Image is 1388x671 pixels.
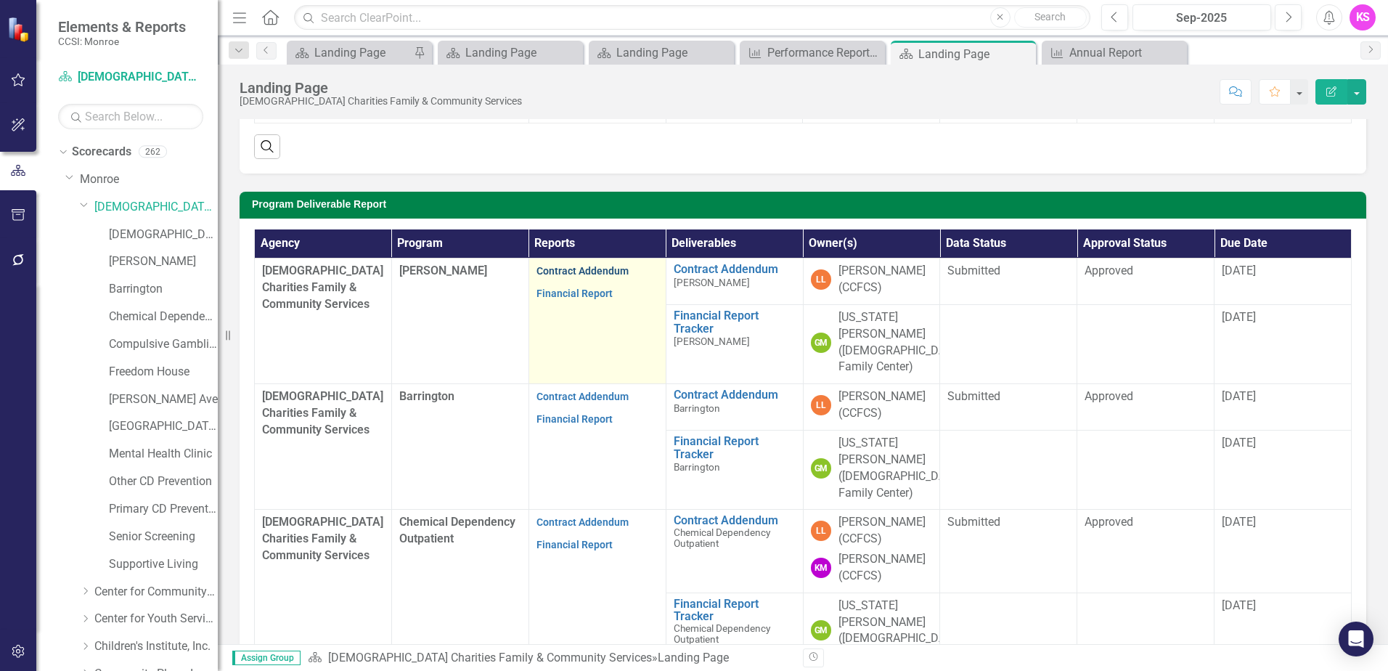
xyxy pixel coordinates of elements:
[1034,11,1066,23] span: Search
[1077,431,1214,510] td: Double-Click to Edit
[838,389,933,422] div: [PERSON_NAME] (CCFCS)
[674,514,796,527] a: Contract Addendum
[94,199,218,216] a: [DEMOGRAPHIC_DATA] Charities Family & Community Services
[109,473,218,490] a: Other CD Prevention
[838,514,933,548] div: [PERSON_NAME] (CCFCS)
[262,264,383,311] strong: [DEMOGRAPHIC_DATA] Charities Family & Community Services
[674,277,750,288] span: [PERSON_NAME]
[308,650,792,667] div: »
[109,253,218,270] a: [PERSON_NAME]
[803,304,940,383] td: Double-Click to Edit
[139,146,167,158] div: 262
[240,80,522,96] div: Landing Page
[674,263,796,276] a: Contract Addendum
[314,44,410,62] div: Landing Page
[1214,384,1352,431] td: Double-Click to Edit
[58,18,186,36] span: Elements & Reports
[803,510,940,593] td: Double-Click to Edit
[528,384,666,510] td: Double-Click to Edit
[1069,44,1183,62] div: Annual Report
[838,598,962,664] div: [US_STATE][PERSON_NAME] ([DEMOGRAPHIC_DATA] Family Center)
[109,336,218,353] a: Compulsive Gambling Treatment
[674,598,796,623] a: Financial Report Tracker
[838,551,933,585] div: [PERSON_NAME] (CCFCS)
[1222,436,1256,450] span: [DATE]
[109,227,218,243] a: [DEMOGRAPHIC_DATA] Charities Family & Community Services (MCOMH Internal)
[536,265,629,277] a: Contract Addendum
[811,269,831,290] div: LL
[7,17,33,42] img: ClearPoint Strategy
[252,199,1359,210] h3: Program Deliverable Report
[940,259,1077,305] td: Double-Click to Edit
[94,638,218,655] a: Children's Institute, Inc.
[811,521,831,541] div: LL
[536,413,613,425] a: Financial Report
[674,526,770,549] span: Chemical Dependency Outpatient
[240,96,522,107] div: [DEMOGRAPHIC_DATA] Charities Family & Community Services
[1350,4,1376,30] button: KS
[262,515,383,562] strong: [DEMOGRAPHIC_DATA] Charities Family & Community Services
[811,333,831,353] div: GM
[803,259,940,305] td: Double-Click to Edit
[767,44,881,62] div: Performance Report (Monthly)
[109,364,218,381] a: Freedom House
[1214,259,1352,305] td: Double-Click to Edit
[947,264,1000,277] span: Submitted
[109,418,218,435] a: [GEOGRAPHIC_DATA]
[1222,598,1256,612] span: [DATE]
[666,384,803,431] td: Double-Click to Edit Right Click for Context Menu
[940,431,1077,510] td: Double-Click to Edit
[940,384,1077,431] td: Double-Click to Edit
[947,515,1000,529] span: Submitted
[109,501,218,518] a: Primary CD Prevention
[1222,310,1256,324] span: [DATE]
[399,515,515,545] span: Chemical Dependency Outpatient
[232,651,301,665] span: Assign Group
[1222,389,1256,403] span: [DATE]
[109,281,218,298] a: Barrington
[838,309,962,375] div: [US_STATE][PERSON_NAME] ([DEMOGRAPHIC_DATA] Family Center)
[1138,9,1266,27] div: Sep-2025
[1222,515,1256,529] span: [DATE]
[1214,431,1352,510] td: Double-Click to Edit
[674,389,796,402] a: Contract Addendum
[1077,384,1214,431] td: Double-Click to Edit
[399,264,487,277] span: [PERSON_NAME]
[441,44,579,62] a: Landing Page
[255,259,392,384] td: Double-Click to Edit
[1339,622,1373,656] div: Open Intercom Messenger
[528,259,666,384] td: Double-Click to Edit
[58,36,186,47] small: CCSI: Monroe
[811,620,831,640] div: GM
[666,510,803,593] td: Double-Click to Edit Right Click for Context Menu
[1077,259,1214,305] td: Double-Click to Edit
[1077,304,1214,383] td: Double-Click to Edit
[1085,389,1133,403] span: Approved
[674,435,796,460] a: Financial Report Tracker
[1214,510,1352,593] td: Double-Click to Edit
[290,44,410,62] a: Landing Page
[666,304,803,383] td: Double-Click to Edit Right Click for Context Menu
[674,461,720,473] span: Barrington
[1132,4,1271,30] button: Sep-2025
[536,516,629,528] a: Contract Addendum
[940,510,1077,593] td: Double-Click to Edit
[674,309,796,335] a: Financial Report Tracker
[674,622,770,645] span: Chemical Dependency Outpatient
[72,144,131,160] a: Scorecards
[58,104,203,129] input: Search Below...
[94,584,218,601] a: Center for Community Alternatives
[1214,304,1352,383] td: Double-Click to Edit
[838,263,933,296] div: [PERSON_NAME] (CCFCS)
[838,435,962,501] div: [US_STATE][PERSON_NAME] ([DEMOGRAPHIC_DATA] Family Center)
[743,44,881,62] a: Performance Report (Monthly)
[592,44,730,62] a: Landing Page
[658,651,729,664] div: Landing Page
[811,458,831,479] div: GM
[1045,44,1183,62] a: Annual Report
[811,395,831,415] div: LL
[536,288,613,299] a: Financial Report
[536,391,629,402] a: Contract Addendum
[666,259,803,305] td: Double-Click to Edit Right Click for Context Menu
